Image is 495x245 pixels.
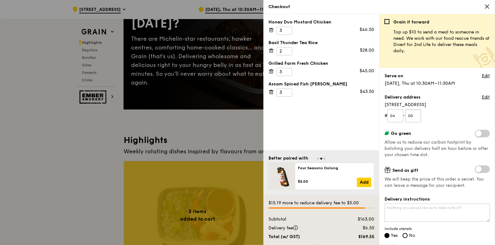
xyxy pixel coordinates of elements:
div: Better paired with [268,155,308,161]
div: $43.50 [360,89,374,95]
span: Include utensils [385,226,490,231]
div: Basil Thunder Tea Rice [268,40,374,46]
form: # - [385,109,490,122]
input: Yes [385,233,390,238]
a: Add [357,178,371,187]
p: Top up $10 to send a meal to someone in need. We work with our food rescue friends at Divert for ... [393,29,490,54]
span: Send as gift [392,168,418,173]
span: [DATE], Thu at 10:30AM–11:30AM [385,81,455,86]
div: Assam Spiced Fish [PERSON_NAME] [268,81,374,87]
div: $46.50 [360,27,374,33]
a: Edit [482,94,490,100]
input: Unit [406,109,421,122]
div: Checkout [268,4,490,10]
div: $169.55 [340,234,378,240]
span: Go to slide 3 [324,158,325,160]
span: Go green [391,131,411,136]
span: Yes [391,233,398,238]
div: $15.19 more to reduce delivery fee to $5.00 [268,200,374,206]
span: [STREET_ADDRESS] [385,102,490,108]
b: Grain it forward [393,19,429,25]
div: Subtotal [265,216,340,222]
label: Delivery address [385,94,421,100]
span: We will keep the price of this order a secret. You can leave a message for your recipient. [385,176,490,189]
div: Four Seasons Oolong [298,166,371,171]
label: Serve on [385,73,403,79]
img: Meal donation [473,47,495,69]
span: Go to slide 1 [317,158,319,160]
div: $5.00 [298,179,357,184]
div: Total (w/ GST) [265,234,340,240]
div: Honey Duo Mustard Chicken [268,19,374,25]
div: $45.00 [360,68,374,74]
span: No [409,233,415,238]
input: Floor [387,109,403,122]
label: Delivery instructions [385,196,490,202]
span: Go to slide 2 [320,158,322,160]
span: Allow us to reduce our carbon footprint by batching your delivery half an hour before or after yo... [385,140,488,157]
div: Grilled Farm Fresh Chicken [268,60,374,67]
div: Delivery fee [265,225,340,231]
input: No [403,233,408,238]
a: Edit [482,73,490,79]
div: $6.55 [340,225,378,231]
div: $28.00 [360,47,374,54]
div: $163.00 [340,216,378,222]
